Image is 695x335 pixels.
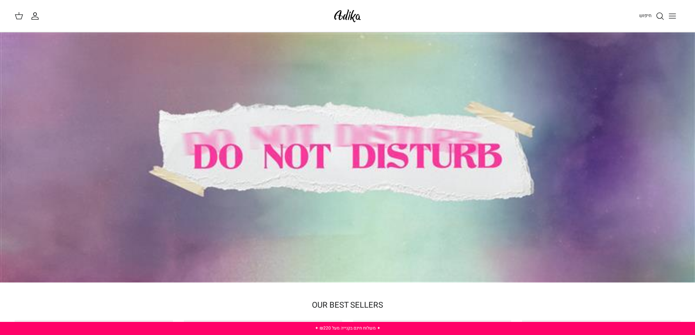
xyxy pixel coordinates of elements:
[312,299,383,311] a: OUR BEST SELLERS
[31,12,42,20] a: החשבון שלי
[315,325,381,331] a: ✦ משלוח חינם בקנייה מעל ₪220 ✦
[639,12,652,19] span: חיפוש
[639,12,664,20] a: חיפוש
[332,7,363,24] img: Adika IL
[664,8,680,24] button: Toggle menu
